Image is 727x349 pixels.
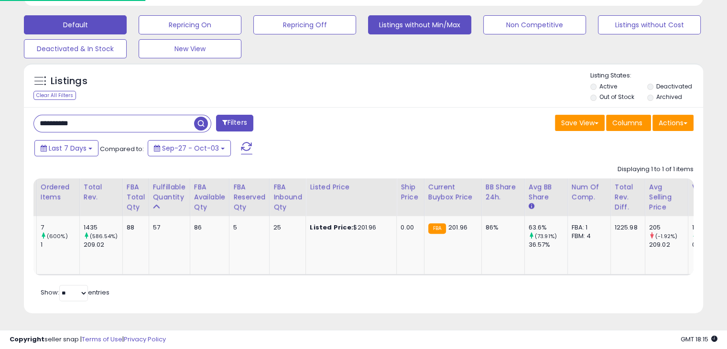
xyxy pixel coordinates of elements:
[153,182,186,202] div: Fulfillable Quantity
[401,182,420,202] div: Ship Price
[529,182,564,202] div: Avg BB Share
[253,15,356,34] button: Repricing Off
[652,115,694,131] button: Actions
[273,223,299,232] div: 25
[162,143,219,153] span: Sep-27 - Oct-03
[486,223,517,232] div: 86%
[49,143,87,153] span: Last 7 Days
[90,232,118,240] small: (586.54%)
[194,223,222,232] div: 86
[310,223,389,232] div: $201.96
[10,335,44,344] strong: Copyright
[41,223,79,232] div: 7
[84,240,122,249] div: 209.02
[84,182,119,202] div: Total Rev.
[572,182,607,202] div: Num of Comp.
[41,182,76,202] div: Ordered Items
[599,93,634,101] label: Out of Stock
[100,144,144,153] span: Compared to:
[572,232,603,240] div: FBM: 4
[216,115,253,131] button: Filters
[124,335,166,344] a: Privacy Policy
[649,182,684,212] div: Avg Selling Price
[655,232,677,240] small: (-1.92%)
[401,223,416,232] div: 0.00
[41,288,109,297] span: Show: entries
[649,240,688,249] div: 209.02
[34,140,98,156] button: Last 7 Days
[656,93,682,101] label: Archived
[24,39,127,58] button: Deactivated & In Stock
[529,202,534,211] small: Avg BB Share.
[681,335,717,344] span: 2025-10-11 18:15 GMT
[618,165,694,174] div: Displaying 1 to 1 of 1 items
[148,140,231,156] button: Sep-27 - Oct-03
[139,39,241,58] button: New View
[590,71,703,80] p: Listing States:
[368,15,471,34] button: Listings without Min/Max
[310,223,353,232] b: Listed Price:
[273,182,302,212] div: FBA inbound Qty
[486,182,521,202] div: BB Share 24h.
[153,223,183,232] div: 57
[82,335,122,344] a: Terms of Use
[24,15,127,34] button: Default
[428,182,477,202] div: Current Buybox Price
[606,115,651,131] button: Columns
[233,223,262,232] div: 5
[47,232,68,240] small: (600%)
[612,118,642,128] span: Columns
[41,240,79,249] div: 1
[233,182,265,212] div: FBA Reserved Qty
[572,223,603,232] div: FBA: 1
[615,182,641,212] div: Total Rev. Diff.
[692,182,727,192] div: Velocity
[51,75,87,88] h5: Listings
[615,223,638,232] div: 1225.98
[127,182,145,212] div: FBA Total Qty
[139,15,241,34] button: Repricing On
[428,223,446,234] small: FBA
[10,335,166,344] div: seller snap | |
[127,223,141,232] div: 88
[33,91,76,100] div: Clear All Filters
[194,182,225,212] div: FBA Available Qty
[555,115,605,131] button: Save View
[84,223,122,232] div: 1435
[656,82,692,90] label: Deactivated
[529,223,567,232] div: 63.6%
[598,15,701,34] button: Listings without Cost
[649,223,688,232] div: 205
[599,82,617,90] label: Active
[483,15,586,34] button: Non Competitive
[448,223,467,232] span: 201.96
[529,240,567,249] div: 36.57%
[535,232,557,240] small: (73.91%)
[310,182,392,192] div: Listed Price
